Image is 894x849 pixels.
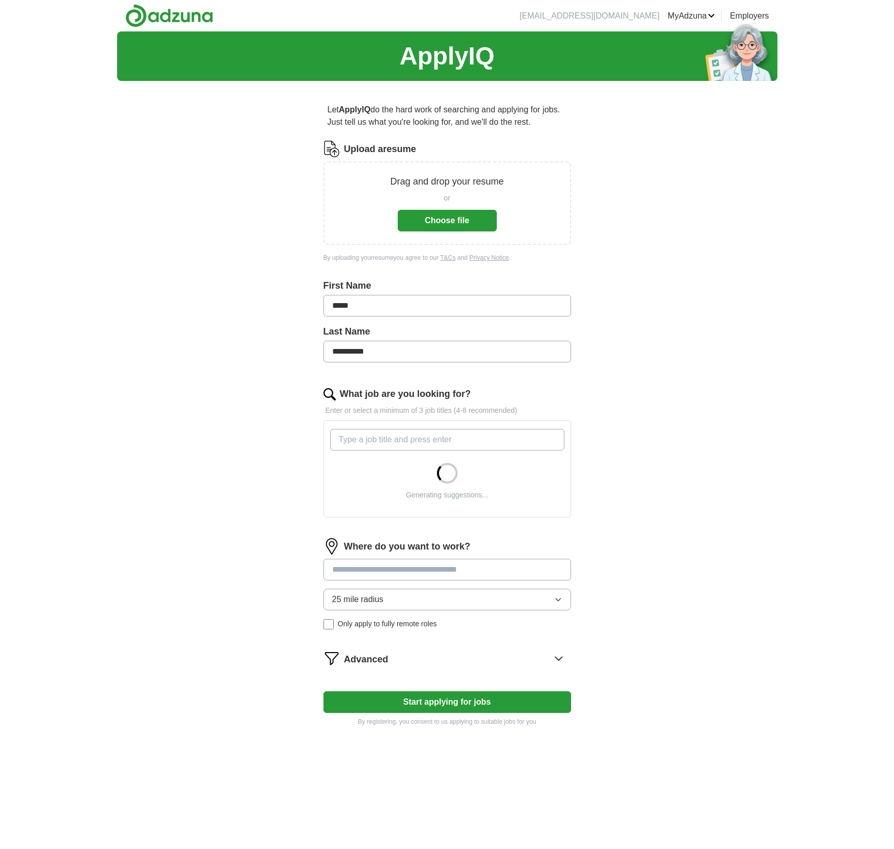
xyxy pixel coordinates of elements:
[444,193,450,204] span: or
[339,105,370,114] strong: ApplyIQ
[323,325,571,339] label: Last Name
[323,691,571,713] button: Start applying for jobs
[338,619,437,629] span: Only apply to fully remote roles
[323,141,340,157] img: CV Icon
[323,619,334,629] input: Only apply to fully remote roles
[323,405,571,416] p: Enter or select a minimum of 3 job titles (4-8 recommended)
[323,253,571,262] div: By uploading your resume you agree to our and .
[344,142,416,156] label: Upload a resume
[399,38,494,75] h1: ApplyIQ
[323,717,571,726] p: By registering, you consent to us applying to suitable jobs for you
[323,388,336,401] img: search.png
[340,387,471,401] label: What job are you looking for?
[344,653,388,667] span: Advanced
[398,210,497,231] button: Choose file
[344,540,470,554] label: Where do you want to work?
[519,10,659,22] li: [EMAIL_ADDRESS][DOMAIN_NAME]
[323,650,340,667] img: filter
[730,10,769,22] a: Employers
[330,429,564,451] input: Type a job title and press enter
[323,279,571,293] label: First Name
[668,10,715,22] a: MyAdzuna
[440,254,456,261] a: T&Cs
[323,589,571,610] button: 25 mile radius
[323,99,571,132] p: Let do the hard work of searching and applying for jobs. Just tell us what you're looking for, an...
[125,4,213,27] img: Adzuna logo
[390,175,503,189] p: Drag and drop your resume
[469,254,509,261] a: Privacy Notice
[332,593,384,606] span: 25 mile radius
[323,538,340,555] img: location.png
[406,490,489,501] div: Generating suggestions...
